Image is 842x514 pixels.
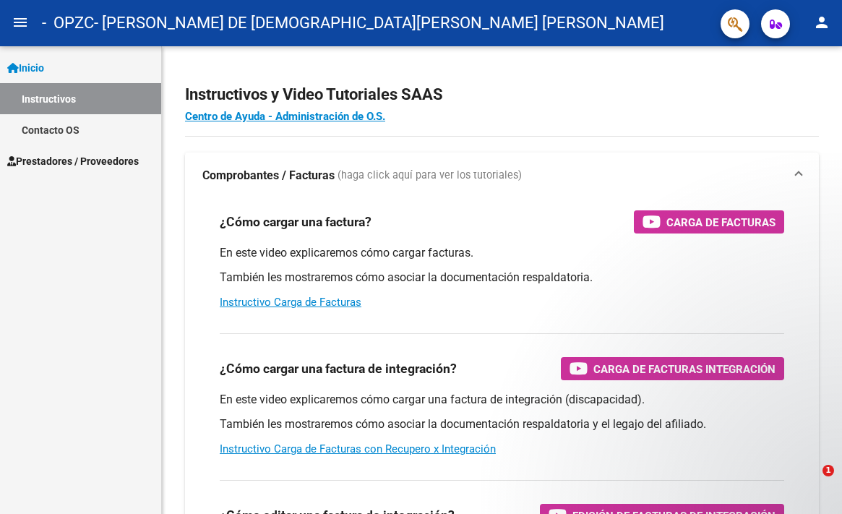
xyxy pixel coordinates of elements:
span: Prestadores / Proveedores [7,153,139,169]
p: También les mostraremos cómo asociar la documentación respaldatoria. [220,270,784,286]
p: En este video explicaremos cómo cargar facturas. [220,245,784,261]
p: En este video explicaremos cómo cargar una factura de integración (discapacidad). [220,392,784,408]
p: También les mostraremos cómo asociar la documentación respaldatoria y el legajo del afiliado. [220,416,784,432]
button: Carga de Facturas Integración [561,357,784,380]
mat-icon: menu [12,14,29,31]
strong: Comprobantes / Facturas [202,168,335,184]
span: (haga click aquí para ver los tutoriales) [338,168,522,184]
mat-icon: person [813,14,830,31]
h2: Instructivos y Video Tutoriales SAAS [185,81,819,108]
h3: ¿Cómo cargar una factura de integración? [220,359,457,379]
span: - OPZC [42,7,94,39]
span: - [PERSON_NAME] DE [DEMOGRAPHIC_DATA][PERSON_NAME] [PERSON_NAME] [94,7,664,39]
button: Carga de Facturas [634,210,784,234]
a: Centro de Ayuda - Administración de O.S. [185,110,385,123]
h3: ¿Cómo cargar una factura? [220,212,371,232]
span: Inicio [7,60,44,76]
mat-expansion-panel-header: Comprobantes / Facturas (haga click aquí para ver los tutoriales) [185,153,819,199]
a: Instructivo Carga de Facturas [220,296,361,309]
a: Instructivo Carga de Facturas con Recupero x Integración [220,442,496,455]
span: Carga de Facturas [666,213,776,231]
span: Carga de Facturas Integración [593,360,776,378]
iframe: Intercom live chat [793,465,828,500]
span: 1 [822,465,834,476]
